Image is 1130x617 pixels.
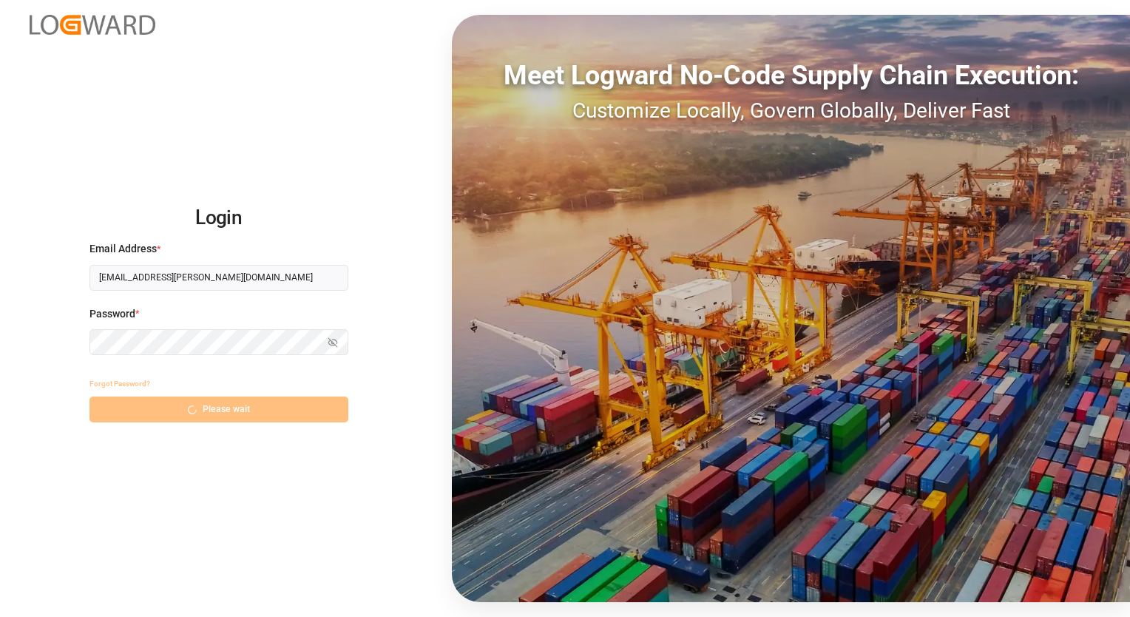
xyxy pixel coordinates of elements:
[452,95,1130,127] div: Customize Locally, Govern Globally, Deliver Fast
[89,306,135,322] span: Password
[30,15,155,35] img: Logward_new_orange.png
[452,55,1130,95] div: Meet Logward No-Code Supply Chain Execution:
[89,265,348,291] input: Enter your email
[89,241,157,257] span: Email Address
[89,195,348,242] h2: Login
